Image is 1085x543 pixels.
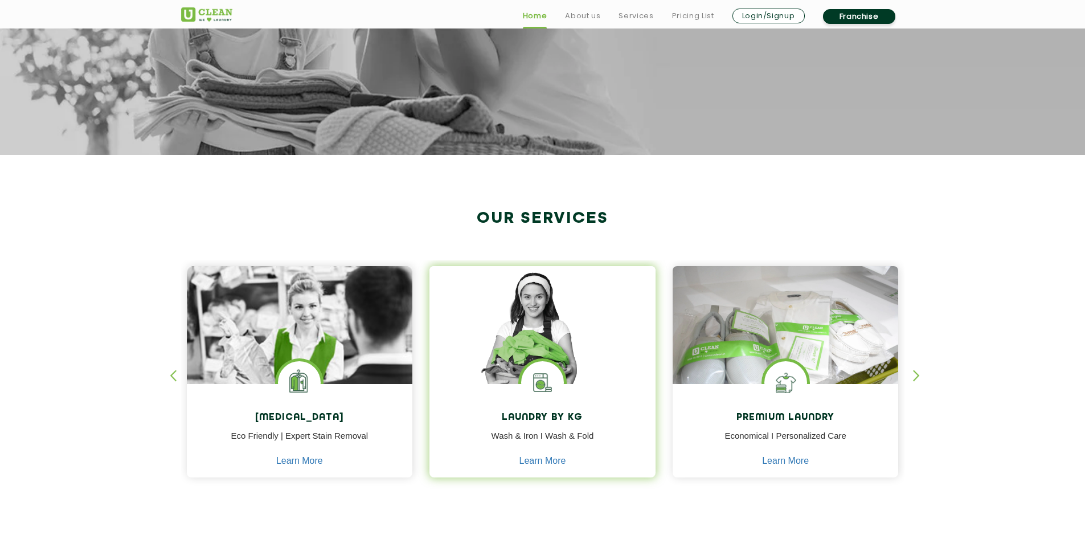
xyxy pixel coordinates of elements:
p: Eco Friendly | Expert Stain Removal [195,430,404,455]
h4: [MEDICAL_DATA] [195,413,404,423]
img: Laundry Services near me [278,361,321,404]
img: Shoes Cleaning [764,361,807,404]
img: Drycleaners near me [187,266,413,448]
img: UClean Laundry and Dry Cleaning [181,7,232,22]
img: laundry done shoes and clothes [673,266,899,417]
h4: Premium Laundry [681,413,890,423]
a: Pricing List [672,9,714,23]
img: a girl with laundry basket [429,266,656,417]
h2: Our Services [181,209,904,228]
p: Economical I Personalized Care [681,430,890,455]
p: Wash & Iron I Wash & Fold [438,430,647,455]
a: About us [565,9,600,23]
a: Learn More [276,456,323,466]
a: Franchise [823,9,895,24]
a: Login/Signup [732,9,805,23]
a: Learn More [519,456,566,466]
a: Services [619,9,653,23]
a: Home [523,9,547,23]
a: Learn More [762,456,809,466]
h4: Laundry by Kg [438,413,647,423]
img: laundry washing machine [521,361,564,404]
